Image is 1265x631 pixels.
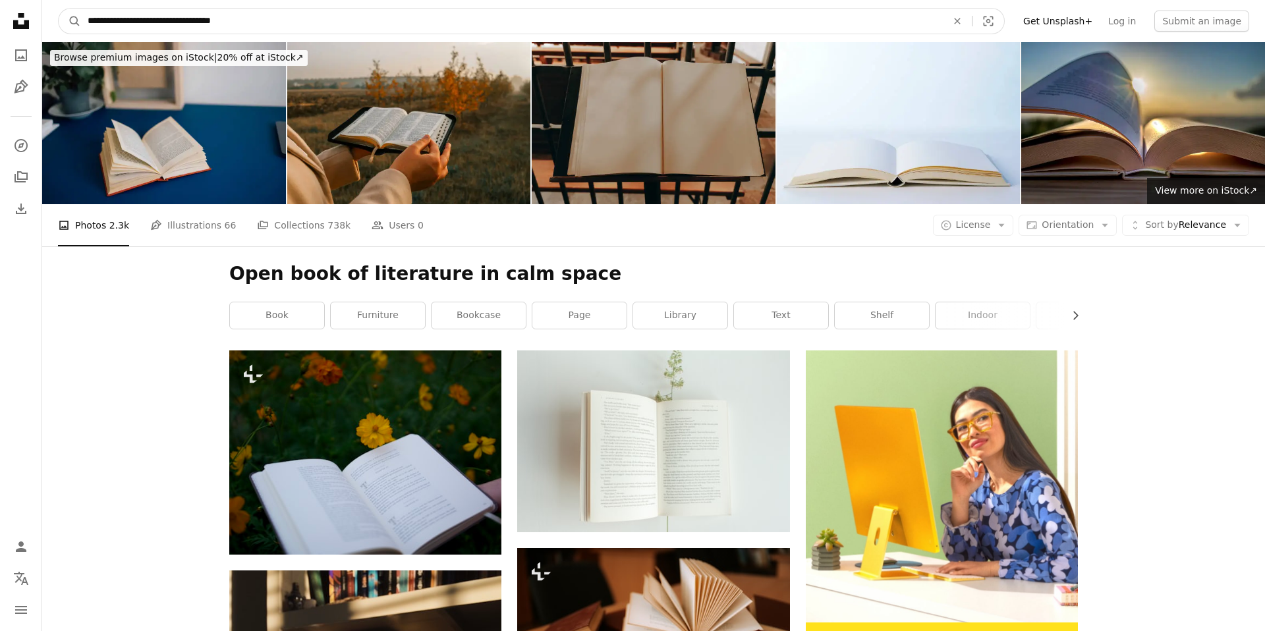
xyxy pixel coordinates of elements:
img: Open blank book on a stand in a library surrounded by wooden shelves and iron railings in the lat... [532,42,775,204]
button: Orientation [1019,215,1117,236]
span: View more on iStock ↗ [1155,185,1257,196]
img: Blue tinted image of opened white blank book [777,42,1021,204]
span: 66 [225,218,237,233]
a: library [633,302,727,329]
span: License [956,219,991,230]
span: Sort by [1145,219,1178,230]
span: Browse premium images on iStock | [54,52,217,63]
a: shelf [835,302,929,329]
button: Menu [8,597,34,623]
button: Submit an image [1154,11,1249,32]
a: book [230,302,324,329]
button: License [933,215,1014,236]
span: Relevance [1145,219,1226,232]
a: Illustrations [8,74,34,100]
a: bookcase [432,302,526,329]
a: Home — Unsplash [8,8,34,37]
a: Log in / Sign up [8,534,34,560]
img: Girl with a Bible in her hands, Christian concept [287,42,531,204]
h1: Open book of literature in calm space [229,262,1078,286]
a: page [532,302,627,329]
span: 0 [418,218,424,233]
span: Orientation [1042,219,1094,230]
a: Log in [1100,11,1144,32]
button: Search Unsplash [59,9,81,34]
img: white book page with green plant [517,350,789,532]
a: Users 0 [372,204,424,246]
a: Explore [8,132,34,159]
img: A Book Left Open In The Classroom [42,42,286,204]
a: indoor [936,302,1030,329]
a: Illustrations 66 [150,204,236,246]
a: Browse premium images on iStock|20% off at iStock↗ [42,42,316,74]
button: Language [8,565,34,591]
span: 20% off at iStock ↗ [54,52,304,63]
a: text [734,302,828,329]
a: View more on iStock↗ [1147,178,1265,204]
img: file-1722962862010-20b14c5a0a60image [806,350,1078,622]
button: Clear [943,9,972,34]
a: white book page with green plant [517,435,789,447]
a: Get Unsplash+ [1015,11,1100,32]
button: Visual search [972,9,1004,34]
img: Book open in the sunlight [1021,42,1265,204]
a: room [1036,302,1131,329]
a: Download History [8,196,34,222]
form: Find visuals sitewide [58,8,1005,34]
a: Photos [8,42,34,69]
a: Collections 738k [257,204,351,246]
a: a person is holding a book in their hand [229,447,501,458]
img: a person is holding a book in their hand [229,350,501,555]
button: scroll list to the right [1063,302,1078,329]
button: Sort byRelevance [1122,215,1249,236]
span: 738k [327,218,351,233]
a: furniture [331,302,425,329]
a: Collections [8,164,34,190]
